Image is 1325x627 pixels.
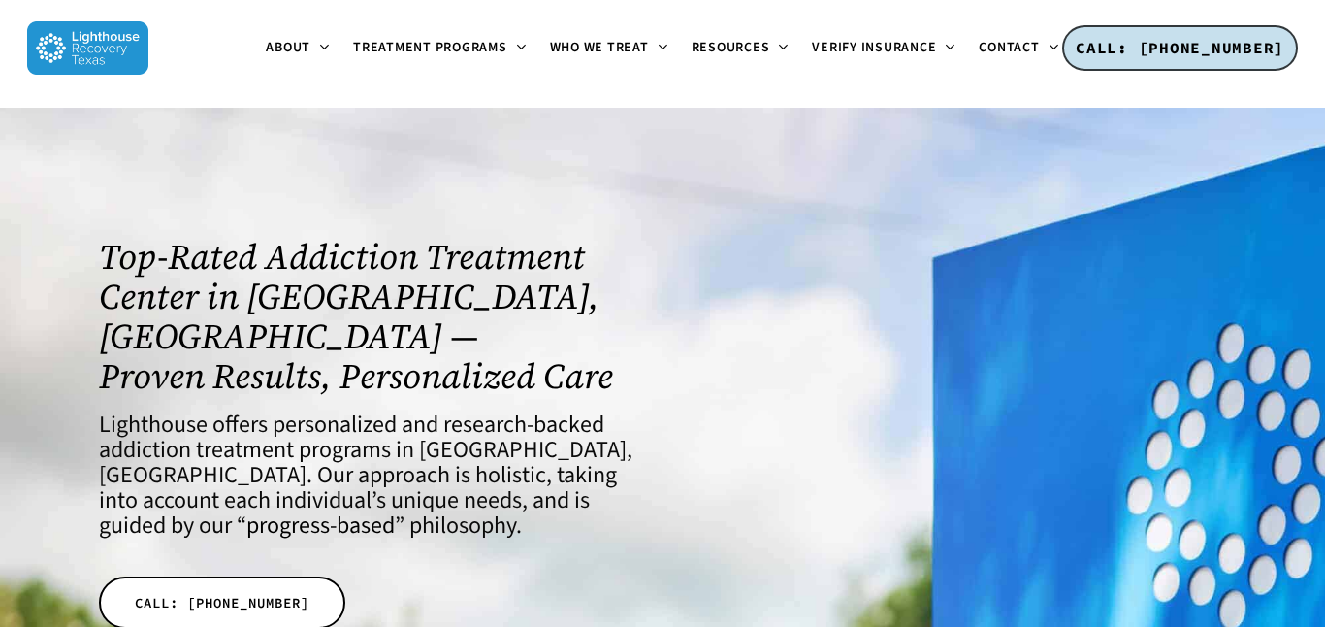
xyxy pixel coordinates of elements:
[341,41,538,56] a: Treatment Programs
[538,41,680,56] a: Who We Treat
[1062,25,1298,72] a: CALL: [PHONE_NUMBER]
[27,21,148,75] img: Lighthouse Recovery Texas
[680,41,801,56] a: Resources
[254,41,341,56] a: About
[967,41,1070,56] a: Contact
[812,38,936,57] span: Verify Insurance
[99,412,639,539] h4: Lighthouse offers personalized and research-backed addiction treatment programs in [GEOGRAPHIC_DA...
[266,38,310,57] span: About
[550,38,649,57] span: Who We Treat
[99,237,639,396] h1: Top-Rated Addiction Treatment Center in [GEOGRAPHIC_DATA], [GEOGRAPHIC_DATA] — Proven Results, Pe...
[135,593,309,612] span: CALL: [PHONE_NUMBER]
[246,509,395,543] a: progress-based
[1076,38,1284,57] span: CALL: [PHONE_NUMBER]
[800,41,967,56] a: Verify Insurance
[692,38,770,57] span: Resources
[979,38,1039,57] span: Contact
[353,38,507,57] span: Treatment Programs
